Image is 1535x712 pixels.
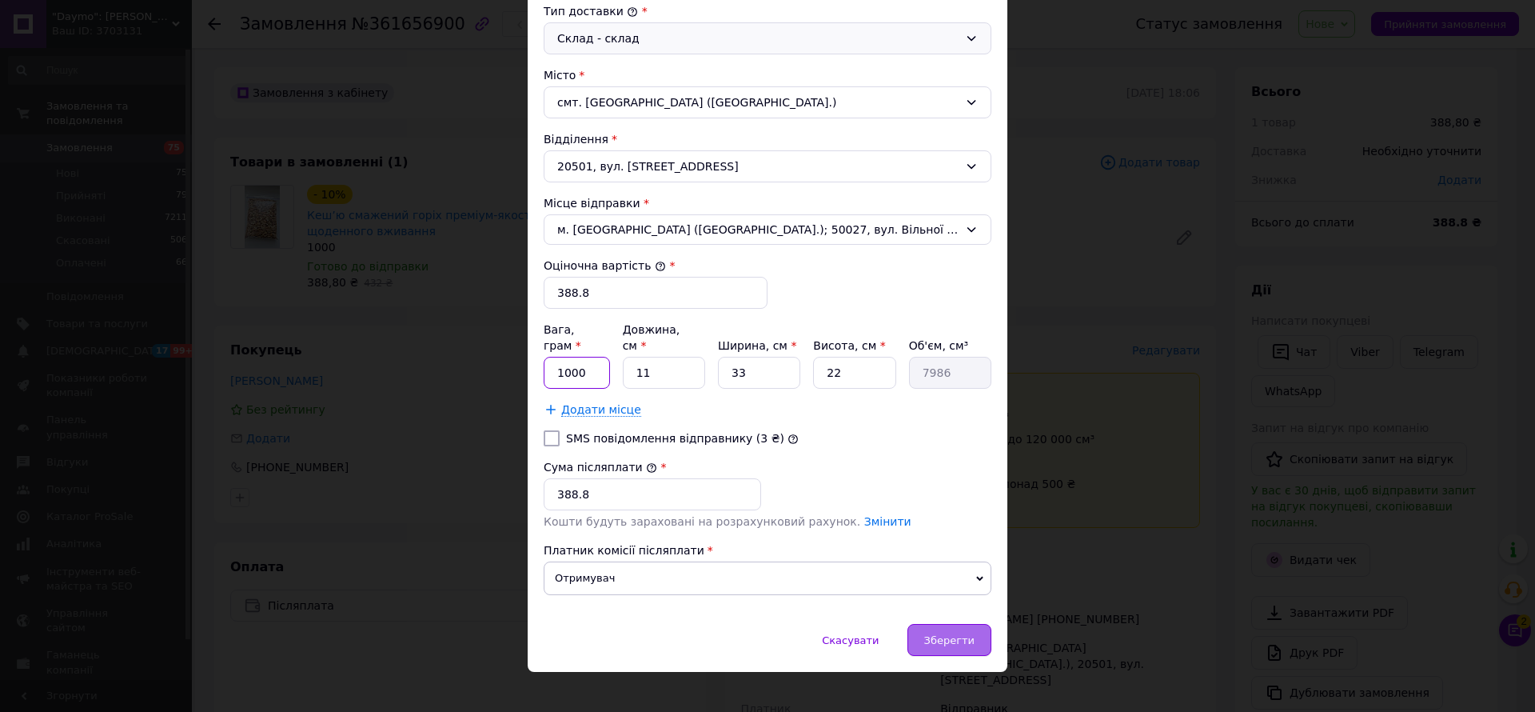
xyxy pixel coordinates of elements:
[813,339,885,352] label: Висота, см
[544,544,704,557] span: Платник комісії післяплати
[544,562,991,595] span: Отримувач
[544,515,911,528] span: Кошти будуть зараховані на розрахунковий рахунок.
[544,86,991,118] div: смт. [GEOGRAPHIC_DATA] ([GEOGRAPHIC_DATA].)
[557,30,959,47] div: Склад - склад
[924,634,975,646] span: Зберегти
[566,432,784,445] label: SMS повідомлення відправнику (3 ₴)
[544,67,991,83] div: Місто
[544,150,991,182] div: 20501, вул. [STREET_ADDRESS]
[544,323,581,352] label: Вага, грам
[544,461,657,474] label: Сума післяплати
[718,339,796,352] label: Ширина, см
[909,338,991,354] div: Об'єм, см³
[544,3,991,19] div: Тип доставки
[864,515,911,528] a: Змінити
[822,634,879,646] span: Скасувати
[544,259,666,272] label: Оціночна вартість
[623,323,680,352] label: Довжина, см
[561,403,641,417] span: Додати місце
[544,131,991,147] div: Відділення
[544,195,991,211] div: Місце відправки
[557,222,959,238] span: м. [GEOGRAPHIC_DATA] ([GEOGRAPHIC_DATA].); 50027, вул. Вільної Ічкерії, 9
